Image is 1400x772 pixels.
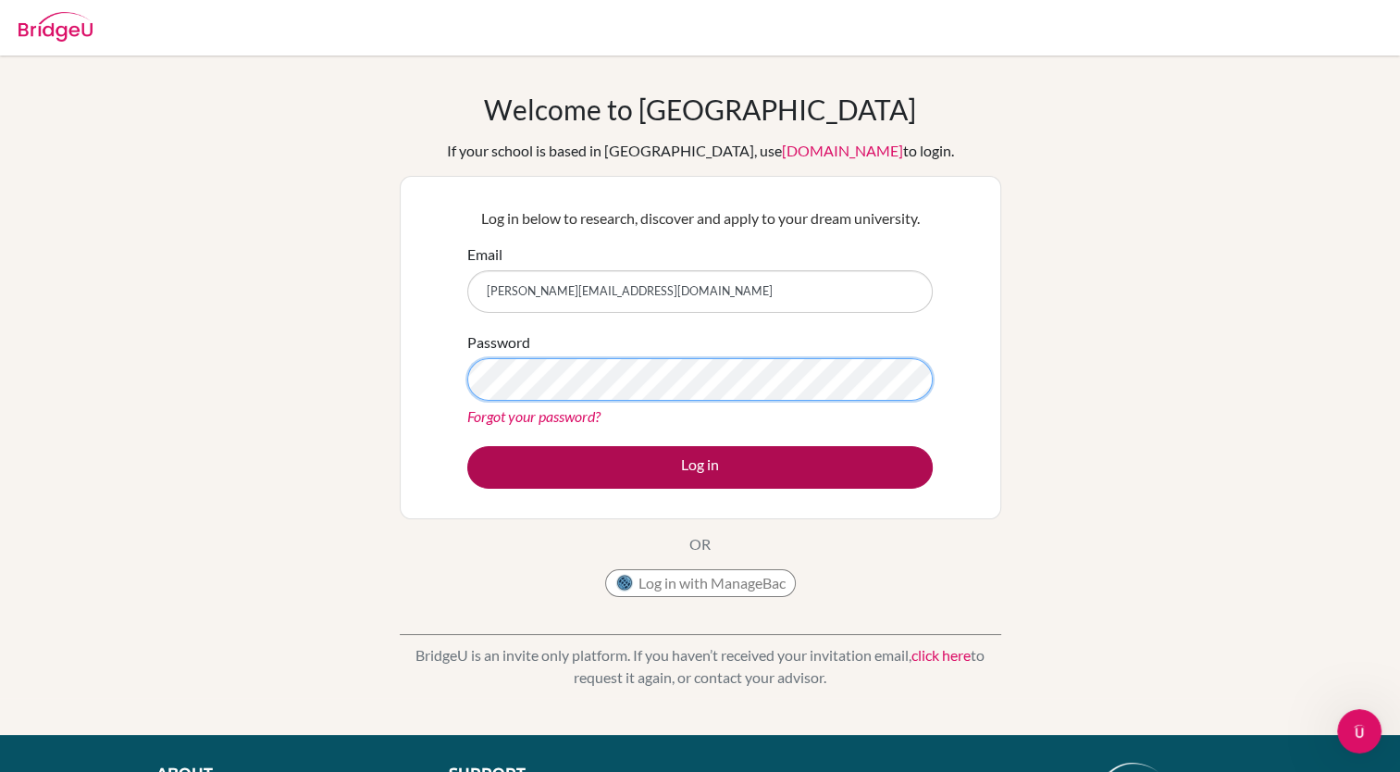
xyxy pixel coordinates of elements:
[911,646,971,664] a: click here
[782,142,903,159] a: [DOMAIN_NAME]
[467,407,601,425] a: Forgot your password?
[467,331,530,354] label: Password
[447,140,954,162] div: If your school is based in [GEOGRAPHIC_DATA], use to login.
[467,446,933,489] button: Log in
[467,207,933,230] p: Log in below to research, discover and apply to your dream university.
[689,533,711,555] p: OR
[19,12,93,42] img: Bridge-U
[1337,709,1381,753] iframe: Intercom live chat
[400,644,1001,689] p: BridgeU is an invite only platform. If you haven’t received your invitation email, to request it ...
[484,93,916,126] h1: Welcome to [GEOGRAPHIC_DATA]
[605,569,796,597] button: Log in with ManageBac
[467,243,502,266] label: Email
